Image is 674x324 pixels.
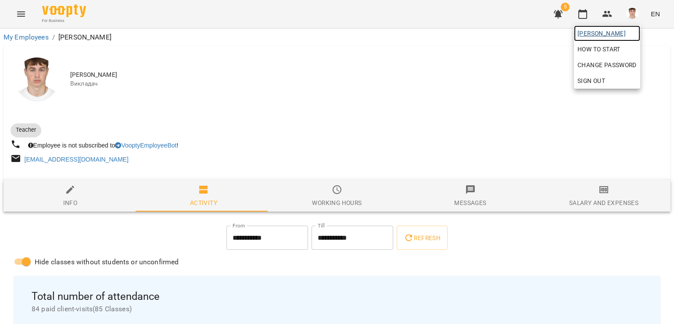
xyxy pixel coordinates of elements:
[574,73,640,89] button: Sign Out
[574,41,624,57] a: How to start
[577,76,605,86] span: Sign Out
[577,44,620,54] span: How to start
[577,28,637,39] span: [PERSON_NAME]
[574,57,640,73] a: Change Password
[577,60,637,70] span: Change Password
[574,25,640,41] a: [PERSON_NAME]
